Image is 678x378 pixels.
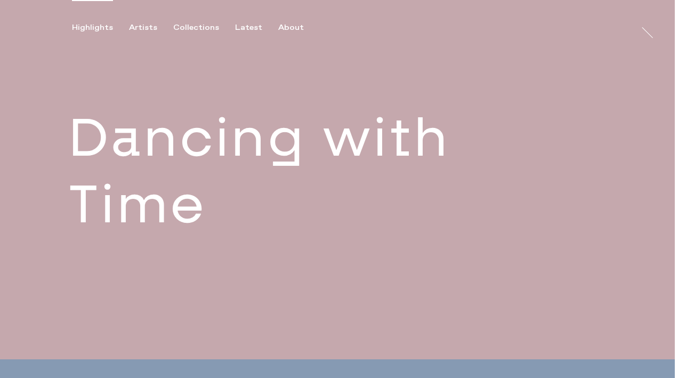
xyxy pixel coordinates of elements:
[235,23,278,33] button: Latest
[278,23,304,33] div: About
[173,23,219,33] div: Collections
[278,23,320,33] button: About
[235,23,262,33] div: Latest
[129,23,173,33] button: Artists
[72,23,129,33] button: Highlights
[173,23,235,33] button: Collections
[72,23,113,33] div: Highlights
[129,23,157,33] div: Artists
